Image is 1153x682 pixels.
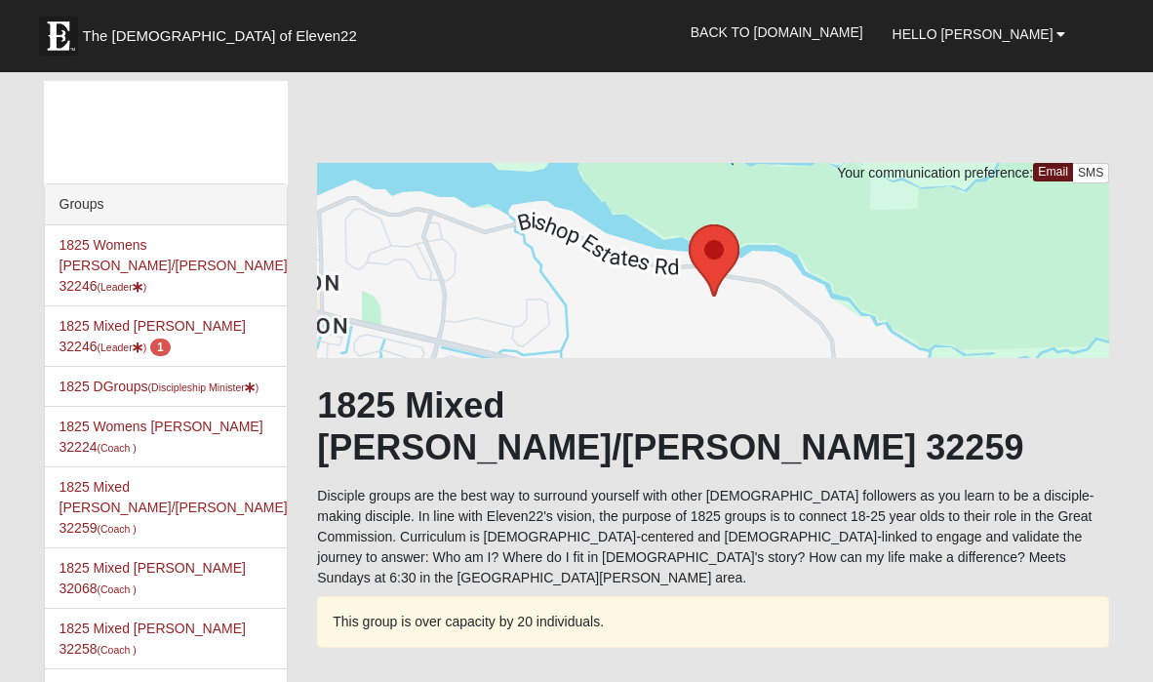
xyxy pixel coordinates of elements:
a: 1825 DGroups(Discipleship Minister) [60,379,259,394]
small: (Discipleship Minister ) [148,381,259,393]
a: 1825 Mixed [PERSON_NAME] 32246(Leader) 1 [60,318,246,354]
a: Back to [DOMAIN_NAME] [676,8,878,57]
a: Hello [PERSON_NAME] [878,10,1081,59]
small: (Leader ) [97,341,146,353]
small: (Coach ) [97,442,136,454]
a: 1825 Womens [PERSON_NAME] 32224(Coach ) [60,419,263,455]
a: SMS [1072,163,1110,183]
span: Hello [PERSON_NAME] [893,26,1054,42]
span: number of pending members [150,339,171,356]
small: (Coach ) [97,523,136,535]
a: 1825 Womens [PERSON_NAME]/[PERSON_NAME] 32246(Leader) [60,237,288,294]
span: Your communication preference: [837,165,1033,181]
small: (Coach ) [97,583,136,595]
h1: 1825 Mixed [PERSON_NAME]/[PERSON_NAME] 32259 [317,384,1109,468]
small: (Leader ) [97,281,146,293]
div: This group is over capacity by 20 individuals. [317,596,1109,648]
a: 1825 Mixed [PERSON_NAME]/[PERSON_NAME] 32259(Coach ) [60,479,288,536]
span: The [DEMOGRAPHIC_DATA] of Eleven22 [83,26,357,46]
small: (Coach ) [97,644,136,656]
a: The [DEMOGRAPHIC_DATA] of Eleven22 [29,7,419,56]
a: 1825 Mixed [PERSON_NAME] 32258(Coach ) [60,621,246,657]
div: Groups [45,184,288,225]
img: Eleven22 logo [39,17,78,56]
a: 1825 Mixed [PERSON_NAME] 32068(Coach ) [60,560,246,596]
a: Email [1033,163,1073,181]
